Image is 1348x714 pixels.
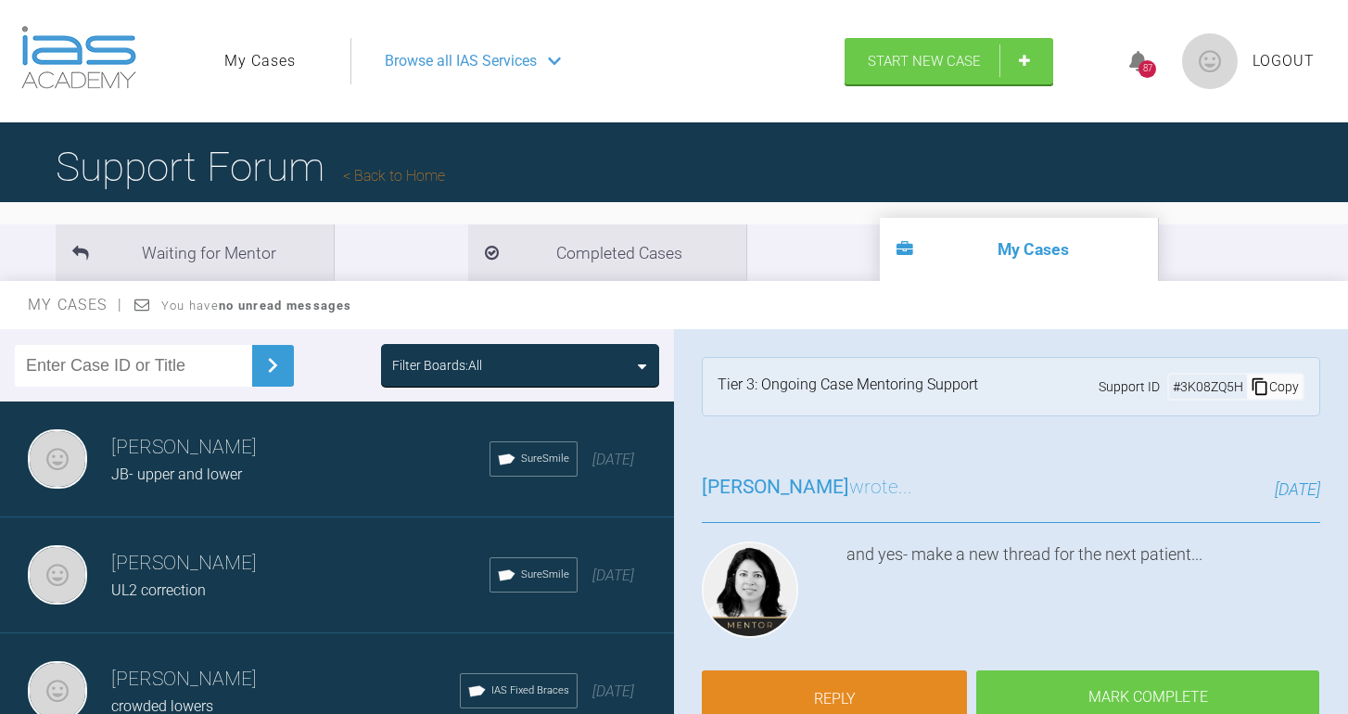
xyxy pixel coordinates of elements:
li: My Cases [880,218,1158,281]
li: Completed Cases [468,224,746,281]
div: # 3K08ZQ5H [1169,376,1247,397]
h3: [PERSON_NAME] [111,548,490,580]
img: Iman Hosni [28,545,87,605]
a: Logout [1253,49,1315,73]
span: [DATE] [1275,479,1320,499]
a: Back to Home [343,167,445,185]
h1: Support Forum [56,134,445,199]
h3: [PERSON_NAME] [111,664,460,695]
span: [DATE] [592,682,634,700]
a: My Cases [224,49,296,73]
span: [DATE] [592,567,634,584]
input: Enter Case ID or Title [15,345,252,387]
div: Copy [1247,375,1303,399]
span: UL2 correction [111,581,206,599]
div: Filter Boards: All [392,355,482,376]
span: Browse all IAS Services [385,49,537,73]
span: [PERSON_NAME] [702,476,849,498]
span: IAS Fixed Braces [491,682,569,699]
h3: wrote... [702,472,912,504]
span: You have [161,299,351,312]
span: JB- upper and lower [111,465,242,483]
li: Waiting for Mentor [56,224,334,281]
strong: no unread messages [219,299,351,312]
img: Hooria Olsen [702,542,798,638]
span: Support ID [1099,376,1160,397]
span: SureSmile [521,451,569,467]
img: profile.png [1182,33,1238,89]
span: My Cases [28,296,123,313]
a: Start New Case [845,38,1053,84]
span: SureSmile [521,567,569,583]
img: logo-light.3e3ef733.png [21,26,136,89]
img: chevronRight.28bd32b0.svg [258,351,287,380]
div: 87 [1138,60,1156,78]
span: [DATE] [592,451,634,468]
h3: [PERSON_NAME] [111,432,490,464]
span: Start New Case [868,53,981,70]
img: Iman Hosni [28,429,87,489]
div: Tier 3: Ongoing Case Mentoring Support [718,373,978,401]
div: and yes- make a new thread for the next patient... [846,542,1320,645]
